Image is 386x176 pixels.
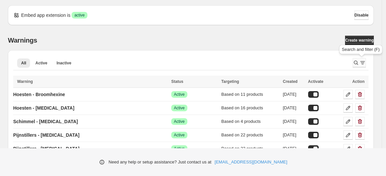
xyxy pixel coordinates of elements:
button: Disable [354,11,369,20]
span: Disable [354,13,369,18]
span: Active [174,105,185,111]
div: Based on 4 products [221,118,279,125]
a: Hoesten - Broomhexine [13,89,65,100]
span: Warning [17,79,33,84]
span: Action [352,79,365,84]
span: active [74,13,84,18]
a: Hoesten - [MEDICAL_DATA] [13,103,74,113]
h2: Warnings [8,36,37,44]
div: Based on 16 products [221,105,279,111]
button: Search and filter results [353,58,366,67]
span: Inactive [56,60,71,66]
span: Create warning [345,38,374,43]
p: Embed app extension is [21,12,70,18]
div: Based on 22 products [221,132,279,138]
span: Active [174,119,185,124]
div: Based on 22 products [221,145,279,152]
p: Pijnstillers - [MEDICAL_DATA] [13,132,80,138]
div: [DATE] [283,105,304,111]
p: Hoesten - [MEDICAL_DATA] [13,105,74,111]
a: Pijnstillers - [MEDICAL_DATA] [13,143,80,154]
p: Pijnstillers - [MEDICAL_DATA] [13,145,80,152]
p: Schimmel - [MEDICAL_DATA] [13,118,78,125]
span: Activate [308,79,324,84]
span: Active [35,60,47,66]
div: Based on 11 products [221,91,279,98]
span: Active [174,146,185,151]
span: Targeting [221,79,239,84]
div: [DATE] [283,145,304,152]
a: [EMAIL_ADDRESS][DOMAIN_NAME] [215,159,287,165]
a: Schimmel - [MEDICAL_DATA] [13,116,78,127]
span: Active [174,132,185,138]
div: [DATE] [283,91,304,98]
span: All [21,60,26,66]
span: Created [283,79,298,84]
span: Active [174,92,185,97]
span: Status [171,79,183,84]
div: [DATE] [283,132,304,138]
a: Create warning [345,36,374,45]
p: Hoesten - Broomhexine [13,91,65,98]
a: Pijnstillers - [MEDICAL_DATA] [13,130,80,140]
div: [DATE] [283,118,304,125]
